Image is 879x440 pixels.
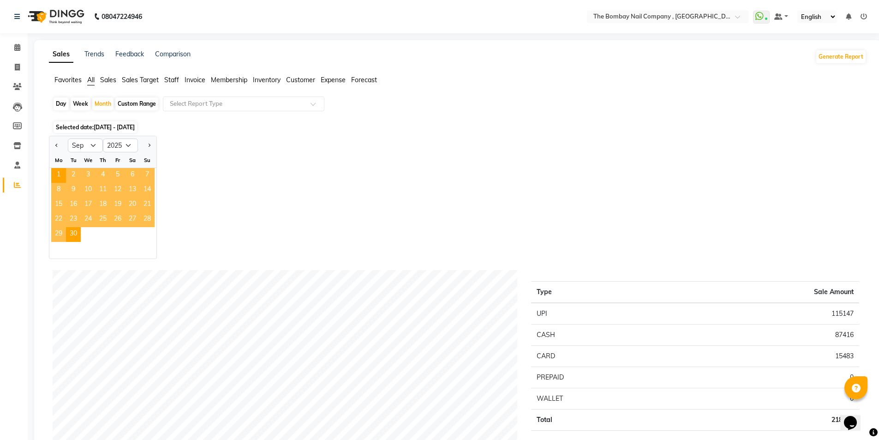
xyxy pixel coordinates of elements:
td: Total [531,410,672,431]
span: Forecast [351,76,377,84]
div: Custom Range [115,97,158,110]
div: Friday, September 19, 2025 [110,198,125,212]
span: 16 [66,198,81,212]
div: Thursday, September 25, 2025 [96,212,110,227]
span: Sales [100,76,116,84]
div: Saturday, September 20, 2025 [125,198,140,212]
span: 20 [125,198,140,212]
div: Monday, September 22, 2025 [51,212,66,227]
span: Customer [286,76,315,84]
span: 24 [81,212,96,227]
td: 115147 [672,303,859,325]
div: Day [54,97,69,110]
span: [DATE] - [DATE] [94,124,135,131]
b: 08047224946 [102,4,142,30]
div: Su [140,153,155,168]
span: 14 [140,183,155,198]
div: Sunday, September 7, 2025 [140,168,155,183]
div: Th [96,153,110,168]
button: Previous month [53,138,60,153]
div: Sa [125,153,140,168]
button: Next month [145,138,153,153]
span: 1 [51,168,66,183]
div: Thursday, September 4, 2025 [96,168,110,183]
span: Invoice [185,76,205,84]
td: CARD [531,346,672,367]
span: All [87,76,95,84]
td: CASH [531,325,672,346]
span: 11 [96,183,110,198]
span: 17 [81,198,96,212]
span: 23 [66,212,81,227]
td: 15483 [672,346,859,367]
div: Tuesday, September 2, 2025 [66,168,81,183]
select: Select month [68,139,103,152]
div: Monday, September 1, 2025 [51,168,66,183]
td: 87416 [672,325,859,346]
select: Select year [103,139,138,152]
a: Feedback [115,50,144,58]
span: 18 [96,198,110,212]
span: 4 [96,168,110,183]
td: WALLET [531,388,672,410]
div: Tuesday, September 30, 2025 [66,227,81,242]
div: Saturday, September 13, 2025 [125,183,140,198]
div: Thursday, September 11, 2025 [96,183,110,198]
span: 10 [81,183,96,198]
td: 0 [672,367,859,388]
span: Selected date: [54,121,137,133]
span: 29 [51,227,66,242]
div: Wednesday, September 24, 2025 [81,212,96,227]
td: 0 [672,388,859,410]
span: 6 [125,168,140,183]
div: Wednesday, September 10, 2025 [81,183,96,198]
div: Monday, September 8, 2025 [51,183,66,198]
a: Comparison [155,50,191,58]
button: Generate Report [816,50,866,63]
div: Sunday, September 14, 2025 [140,183,155,198]
div: Month [92,97,114,110]
div: Sunday, September 21, 2025 [140,198,155,212]
div: Tuesday, September 9, 2025 [66,183,81,198]
div: Sunday, September 28, 2025 [140,212,155,227]
span: Staff [164,76,179,84]
span: 22 [51,212,66,227]
td: UPI [531,303,672,325]
span: 30 [66,227,81,242]
div: Friday, September 12, 2025 [110,183,125,198]
span: 2 [66,168,81,183]
div: Friday, September 5, 2025 [110,168,125,183]
td: 218046 [672,410,859,431]
span: 13 [125,183,140,198]
span: 28 [140,212,155,227]
div: Thursday, September 18, 2025 [96,198,110,212]
span: 25 [96,212,110,227]
div: Mo [51,153,66,168]
a: Sales [49,46,73,63]
div: Monday, September 29, 2025 [51,227,66,242]
div: Tuesday, September 23, 2025 [66,212,81,227]
span: 21 [140,198,155,212]
div: Wednesday, September 3, 2025 [81,168,96,183]
a: Trends [84,50,104,58]
th: Sale Amount [672,282,859,303]
div: Saturday, September 6, 2025 [125,168,140,183]
div: Monday, September 15, 2025 [51,198,66,212]
div: Tuesday, September 16, 2025 [66,198,81,212]
td: PREPAID [531,367,672,388]
span: 9 [66,183,81,198]
span: 7 [140,168,155,183]
span: 19 [110,198,125,212]
span: Favorites [54,76,82,84]
span: 27 [125,212,140,227]
div: Friday, September 26, 2025 [110,212,125,227]
span: 15 [51,198,66,212]
span: 26 [110,212,125,227]
span: 5 [110,168,125,183]
div: Tu [66,153,81,168]
span: 8 [51,183,66,198]
div: We [81,153,96,168]
span: Membership [211,76,247,84]
iframe: chat widget [840,403,870,431]
span: 12 [110,183,125,198]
